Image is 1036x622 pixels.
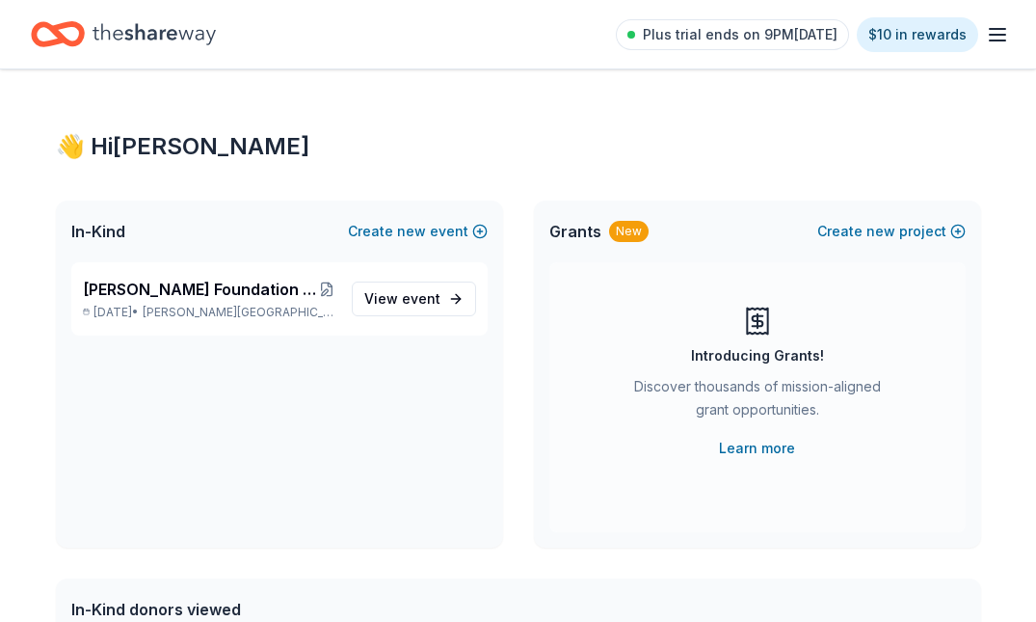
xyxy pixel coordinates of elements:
[817,220,966,243] button: Createnewproject
[143,305,335,320] span: [PERSON_NAME][GEOGRAPHIC_DATA], [GEOGRAPHIC_DATA]
[866,220,895,243] span: new
[397,220,426,243] span: new
[402,290,440,307] span: event
[348,220,488,243] button: Createnewevent
[56,131,981,162] div: 👋 Hi [PERSON_NAME]
[71,220,125,243] span: In-Kind
[83,278,319,301] span: [PERSON_NAME] Foundation Heroes Against Heroin 10th Annual 5K
[549,220,601,243] span: Grants
[643,23,837,46] span: Plus trial ends on 9PM[DATE]
[71,598,505,621] div: In-Kind donors viewed
[352,282,476,316] a: View event
[609,221,649,242] div: New
[857,17,978,52] a: $10 in rewards
[83,305,336,320] p: [DATE] •
[691,344,824,367] div: Introducing Grants!
[31,12,216,57] a: Home
[719,437,795,460] a: Learn more
[364,287,440,311] span: View
[616,19,849,50] a: Plus trial ends on 9PM[DATE]
[626,375,889,429] div: Discover thousands of mission-aligned grant opportunities.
